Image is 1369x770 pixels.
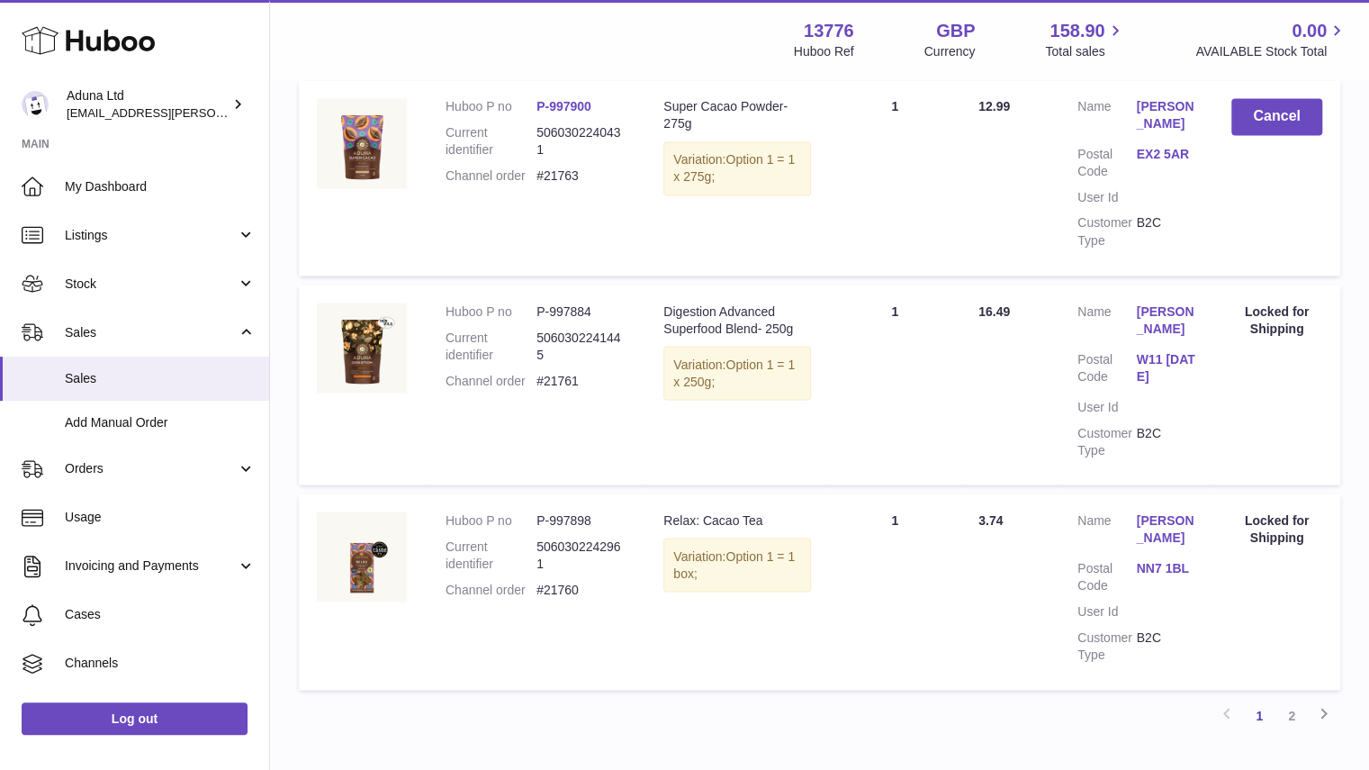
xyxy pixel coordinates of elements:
a: [PERSON_NAME] [1136,98,1194,132]
a: 2 [1275,699,1308,731]
span: Cases [65,606,256,623]
dt: Huboo P no [446,98,536,115]
a: P-997900 [536,99,591,113]
a: W11 [DATE] [1136,350,1194,385]
dt: Current identifier [446,329,536,363]
dt: Customer Type [1077,424,1136,458]
span: 158.90 [1049,19,1104,43]
dt: Postal Code [1077,559,1136,593]
div: Locked for Shipping [1231,512,1322,546]
div: Huboo Ref [794,43,854,60]
td: 1 [829,494,960,689]
dd: B2C [1136,214,1194,249]
dt: Name [1077,303,1136,341]
dd: 5060302240431 [536,124,627,159]
dt: Channel order [446,581,536,598]
span: Stock [65,276,237,293]
td: 1 [829,80,960,276]
a: 0.00 AVAILABLE Stock Total [1195,19,1347,60]
dd: #21761 [536,372,627,389]
div: Aduna Ltd [67,87,229,122]
dt: Channel order [446,372,536,389]
dd: P-997884 [536,303,627,320]
td: 1 [829,285,960,485]
dt: Name [1077,512,1136,550]
dd: P-997898 [536,512,627,529]
div: Variation: [663,538,811,592]
dt: Huboo P no [446,512,536,529]
span: Option 1 = 1 x 275g; [673,152,795,184]
dt: Current identifier [446,124,536,159]
span: Add Manual Order [65,414,256,431]
a: NN7 1BL [1136,559,1194,576]
dt: User Id [1077,398,1136,415]
span: Listings [65,227,237,244]
a: Log out [22,702,248,735]
div: Variation: [663,141,811,195]
span: My Dashboard [65,178,256,195]
dd: #21763 [536,168,627,185]
span: 0.00 [1292,19,1327,43]
strong: GBP [936,19,975,43]
span: 16.49 [978,303,1010,318]
span: AVAILABLE Stock Total [1195,43,1347,60]
img: DIGESTION-ADVANCED-SUPERFOOD-BLEND-POUCH-FOP-CHALK.jpg [317,303,407,393]
span: 3.74 [978,512,1003,527]
dt: Huboo P no [446,303,536,320]
button: Cancel [1231,98,1322,135]
span: Channels [65,655,256,672]
strong: 13776 [804,19,854,43]
dt: User Id [1077,189,1136,206]
dt: Customer Type [1077,214,1136,249]
div: Relax: Cacao Tea [663,512,811,529]
a: EX2 5AR [1136,146,1194,163]
dt: Postal Code [1077,146,1136,180]
dt: Channel order [446,168,536,185]
dt: Customer Type [1077,629,1136,663]
dd: B2C [1136,629,1194,663]
dt: Name [1077,98,1136,137]
span: Sales [65,324,237,341]
img: RELAX-CACAO-TEA-FOP-CHALK.jpg [317,512,407,602]
dt: Postal Code [1077,350,1136,389]
a: [PERSON_NAME] [1136,512,1194,546]
dt: Current identifier [446,538,536,572]
div: Variation: [663,346,811,400]
dd: 5060302242961 [536,538,627,572]
span: Invoicing and Payments [65,557,237,575]
dd: #21760 [536,581,627,598]
span: [EMAIL_ADDRESS][PERSON_NAME][PERSON_NAME][DOMAIN_NAME] [67,105,457,120]
div: Locked for Shipping [1231,303,1322,337]
div: Digestion Advanced Superfood Blend- 250g [663,303,811,337]
a: 158.90 Total sales [1045,19,1125,60]
span: Sales [65,370,256,387]
span: 12.99 [978,99,1010,113]
div: Currency [924,43,976,60]
span: Usage [65,509,256,526]
span: Total sales [1045,43,1125,60]
dd: B2C [1136,424,1194,458]
a: [PERSON_NAME] [1136,303,1194,337]
div: Super Cacao Powder- 275g [663,98,811,132]
dd: 5060302241445 [536,329,627,363]
a: 1 [1243,699,1275,731]
dt: User Id [1077,602,1136,620]
span: Orders [65,460,237,477]
span: Option 1 = 1 box; [673,548,795,580]
span: Option 1 = 1 x 250g; [673,357,795,388]
img: SUPER-CACAO-POWDER-POUCH-FOP-CHALK.jpg [317,98,407,188]
img: deborahe.kamara@aduna.com [22,91,49,118]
